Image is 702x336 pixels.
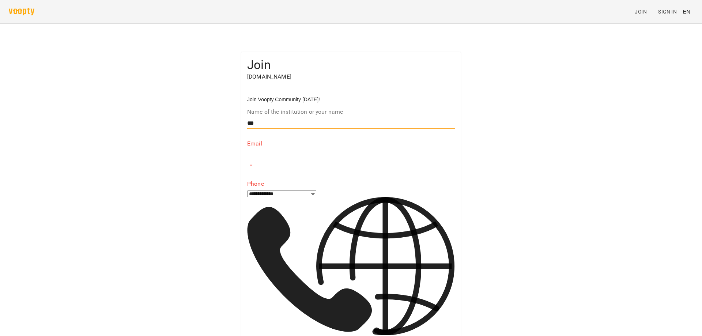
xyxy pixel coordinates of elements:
span: Join [635,7,647,16]
img: voopty.png [9,8,34,15]
p: [DOMAIN_NAME] [247,72,455,81]
button: EN [680,5,693,18]
a: Sign In [655,5,680,18]
label: Phone [247,181,455,187]
span: Sign In [658,7,677,16]
select: Phone number country [247,190,316,197]
h4: Join [247,57,455,72]
a: Join [632,5,655,18]
label: Name of the institution or your name [247,109,455,115]
span: EN [683,8,690,15]
label: Email [247,141,455,147]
